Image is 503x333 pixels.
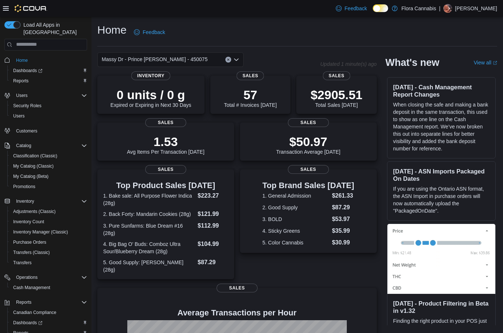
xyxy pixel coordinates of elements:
[13,239,46,245] span: Purchase Orders
[1,90,90,101] button: Users
[7,247,90,258] button: Transfers (Classic)
[10,101,44,110] a: Security Roles
[13,113,25,119] span: Users
[198,221,228,230] dd: $112.99
[237,71,264,80] span: Sales
[276,134,341,149] p: $50.97
[10,318,45,327] a: Dashboards
[439,4,440,13] p: |
[7,318,90,328] a: Dashboards
[262,239,329,246] dt: 5. Color Cannabis
[10,207,87,216] span: Adjustments (Classic)
[10,248,53,257] a: Transfers (Classic)
[332,227,354,235] dd: $35.99
[224,87,277,102] p: 57
[16,299,31,305] span: Reports
[217,284,258,292] span: Sales
[13,173,49,179] span: My Catalog (Beta)
[323,71,350,80] span: Sales
[13,184,35,190] span: Promotions
[103,308,371,317] h4: Average Transactions per Hour
[332,238,354,247] dd: $30.99
[13,78,29,84] span: Reports
[13,260,31,266] span: Transfers
[198,258,228,267] dd: $87.29
[7,307,90,318] button: Canadian Compliance
[393,185,489,214] p: If you are using the Ontario ASN format, the ASN Import in purchase orders will now automatically...
[103,192,195,207] dt: 1. Bake sale: All Purpose Flower Indica (28g)
[10,207,59,216] a: Adjustments (Classic)
[1,196,90,206] button: Inventory
[10,66,87,75] span: Dashboards
[224,87,277,108] div: Total # Invoices [DATE]
[393,83,489,98] h3: [DATE] - Cash Management Report Changes
[373,4,388,12] input: Dark Mode
[13,250,50,255] span: Transfers (Classic)
[493,61,497,65] svg: External link
[198,240,228,248] dd: $104.99
[10,217,47,226] a: Inventory Count
[13,273,87,282] span: Operations
[16,143,31,149] span: Catalog
[7,171,90,182] button: My Catalog (Beta)
[10,172,87,181] span: My Catalog (Beta)
[345,5,367,12] span: Feedback
[10,76,31,85] a: Reports
[443,4,452,13] div: Claire Godbout
[10,248,87,257] span: Transfers (Classic)
[143,29,165,36] span: Feedback
[262,192,329,199] dt: 1. General Admission
[13,197,87,206] span: Inventory
[332,215,354,224] dd: $53.97
[1,272,90,283] button: Operations
[10,283,53,292] a: Cash Management
[7,101,90,111] button: Security Roles
[393,168,489,182] h3: [DATE] - ASN Imports Packaged On Dates
[13,127,40,135] a: Customers
[13,141,87,150] span: Catalog
[10,283,87,292] span: Cash Management
[198,210,228,218] dd: $121.99
[7,227,90,237] button: Inventory Manager (Classic)
[332,203,354,212] dd: $87.29
[103,240,195,255] dt: 4. Big Bag O' Buds: Comboz Ultra Sour/Blueberry Dream (28g)
[97,23,127,37] h1: Home
[7,182,90,192] button: Promotions
[7,151,90,161] button: Classification (Classic)
[7,161,90,171] button: My Catalog (Classic)
[10,66,45,75] a: Dashboards
[10,172,52,181] a: My Catalog (Beta)
[16,128,37,134] span: Customers
[393,300,489,314] h3: [DATE] - Product Filtering in Beta in v1.32
[13,56,31,65] a: Home
[1,141,90,151] button: Catalog
[145,165,186,174] span: Sales
[103,222,195,237] dt: 3. Pure Sunfarms: Blue Dream #16 (28g)
[7,76,90,86] button: Reports
[13,219,44,225] span: Inventory Count
[16,57,28,63] span: Home
[311,87,363,108] div: Total Sales [DATE]
[13,141,34,150] button: Catalog
[131,71,170,80] span: Inventory
[10,182,38,191] a: Promotions
[103,210,195,218] dt: 2. Back Forty: Mandarin Cookies (28g)
[127,134,204,149] p: 1.53
[10,217,87,226] span: Inventory Count
[10,308,87,317] span: Canadian Compliance
[198,191,228,200] dd: $223.27
[386,57,439,68] h2: What's new
[10,238,87,247] span: Purchase Orders
[225,57,231,63] button: Clear input
[262,216,329,223] dt: 3. BOLD
[13,285,50,291] span: Cash Management
[288,118,329,127] span: Sales
[7,237,90,247] button: Purchase Orders
[10,258,87,267] span: Transfers
[13,91,87,100] span: Users
[7,66,90,76] a: Dashboards
[13,298,87,307] span: Reports
[7,111,90,121] button: Users
[262,227,329,235] dt: 4. Sticky Greens
[13,68,42,74] span: Dashboards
